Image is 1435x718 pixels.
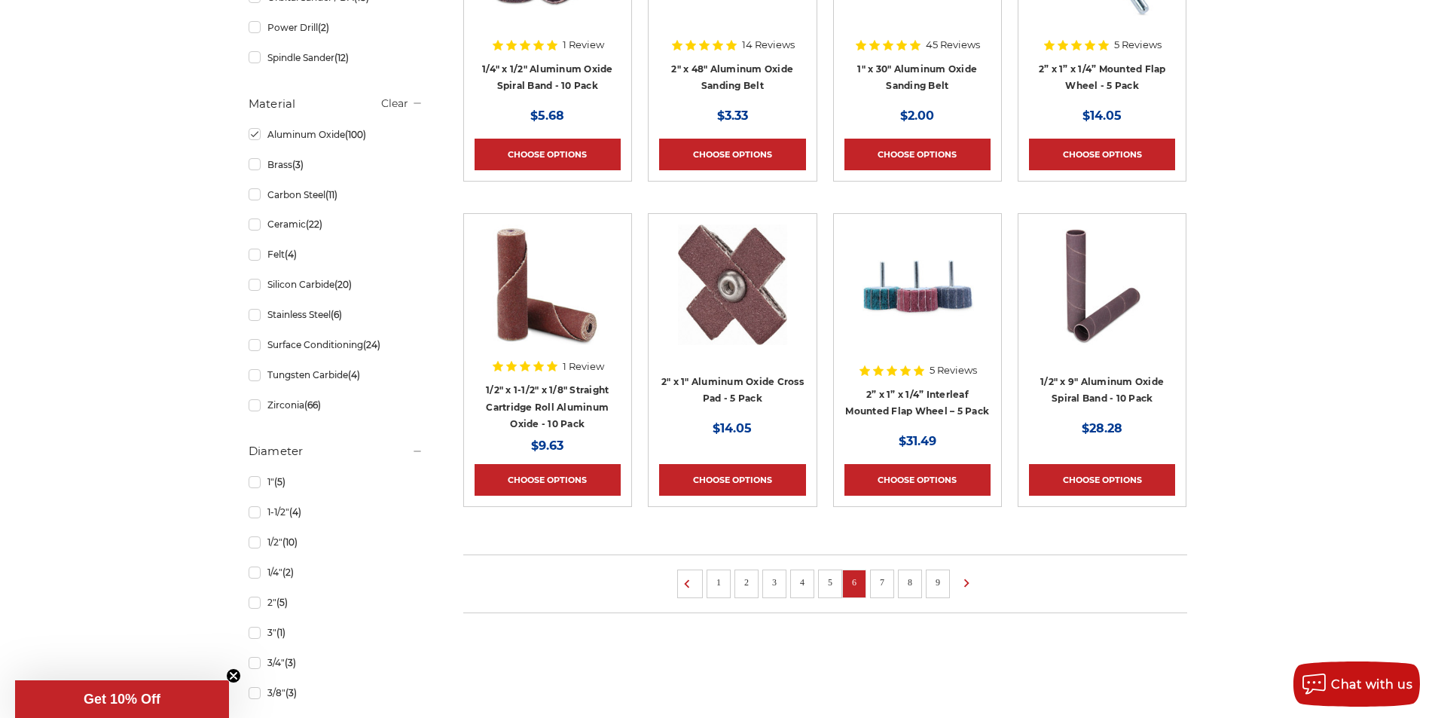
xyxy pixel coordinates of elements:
[678,225,787,345] img: Abrasive Cross Pad
[289,506,301,518] span: (4)
[900,108,934,123] span: $2.00
[531,438,563,453] span: $9.63
[249,619,423,646] a: 3"
[1082,421,1122,435] span: $28.28
[285,687,297,698] span: (3)
[482,63,613,92] a: 1/4" x 1/2" Aluminum Oxide Spiral Band - 10 Pack
[325,189,337,200] span: (11)
[276,627,285,638] span: (1)
[530,108,564,123] span: $5.68
[1040,376,1164,405] a: 1/2" x 9" Aluminum Oxide Spiral Band - 10 Pack
[742,40,795,50] span: 14 Reviews
[249,559,423,585] a: 1/4"
[318,22,329,33] span: (2)
[659,139,805,170] a: Choose Options
[249,362,423,388] a: Tungsten Carbide
[249,529,423,555] a: 1/2"
[249,14,423,41] a: Power Drill
[249,211,423,237] a: Ceramic
[857,225,978,345] img: 2” x 1” x 1/4” Interleaf Mounted Flap Wheel – 5 Pack
[282,536,298,548] span: (10)
[926,40,980,50] span: 45 Reviews
[717,108,748,123] span: $3.33
[857,63,977,92] a: 1" x 30" Aluminum Oxide Sanding Belt
[249,151,423,178] a: Brass
[1114,40,1162,50] span: 5 Reviews
[844,464,991,496] a: Choose Options
[345,129,366,140] span: (100)
[249,469,423,495] a: 1"
[1029,464,1175,496] a: Choose Options
[1039,63,1166,92] a: 2” x 1” x 1/4” Mounted Flap Wheel - 5 Pack
[249,271,423,298] a: Silicon Carbide
[1331,677,1412,692] span: Chat with us
[1082,108,1122,123] span: $14.05
[767,574,782,591] a: 3
[739,574,754,591] a: 2
[334,279,352,290] span: (20)
[661,376,804,405] a: 2" x 1" Aluminum Oxide Cross Pad - 5 Pack
[1029,225,1175,371] a: 1/2" x 9" Spiral Bands Aluminum Oxide
[563,40,604,50] span: 1 Review
[671,63,793,92] a: 2" x 48" Aluminum Oxide Sanding Belt
[487,225,608,345] img: Cartridge Roll 1/2" x 1-1/2" x 1/8" Straight
[1293,661,1420,707] button: Chat with us
[713,421,752,435] span: $14.05
[292,159,304,170] span: (3)
[899,434,936,448] span: $31.49
[249,241,423,267] a: Felt
[282,567,294,578] span: (2)
[1042,225,1162,345] img: 1/2" x 9" Spiral Bands Aluminum Oxide
[659,464,805,496] a: Choose Options
[249,392,423,418] a: Zirconia
[845,389,989,417] a: 2” x 1” x 1/4” Interleaf Mounted Flap Wheel – 5 Pack
[1029,139,1175,170] a: Choose Options
[711,574,726,591] a: 1
[285,249,297,260] span: (4)
[659,225,805,371] a: Abrasive Cross Pad
[226,668,241,683] button: Close teaser
[331,309,342,320] span: (6)
[274,476,285,487] span: (5)
[249,121,423,148] a: Aluminum Oxide
[930,365,977,375] span: 5 Reviews
[249,95,423,113] h5: Material
[930,574,945,591] a: 9
[249,442,423,460] h5: Diameter
[875,574,890,591] a: 7
[363,339,380,350] span: (24)
[249,649,423,676] a: 3/4"
[334,52,349,63] span: (12)
[249,182,423,208] a: Carbon Steel
[844,225,991,371] a: 2” x 1” x 1/4” Interleaf Mounted Flap Wheel – 5 Pack
[249,44,423,71] a: Spindle Sander
[847,574,862,591] a: 6
[486,384,609,429] a: 1/2" x 1-1/2" x 1/8" Straight Cartridge Roll Aluminum Oxide - 10 Pack
[381,96,408,109] a: Clear
[844,139,991,170] a: Choose Options
[306,218,322,230] span: (22)
[795,574,810,591] a: 4
[823,574,838,591] a: 5
[249,301,423,328] a: Stainless Steel
[249,499,423,525] a: 1-1/2"
[249,589,423,616] a: 2"
[15,680,229,718] div: Get 10% OffClose teaser
[475,464,621,496] a: Choose Options
[84,692,160,707] span: Get 10% Off
[348,369,360,380] span: (4)
[475,225,621,371] a: Cartridge Roll 1/2" x 1-1/2" x 1/8" Straight
[249,680,423,706] a: 3/8"
[249,332,423,358] a: Surface Conditioning
[902,574,917,591] a: 8
[563,362,604,371] span: 1 Review
[304,399,321,411] span: (66)
[475,139,621,170] a: Choose Options
[285,657,296,668] span: (3)
[276,597,288,608] span: (5)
